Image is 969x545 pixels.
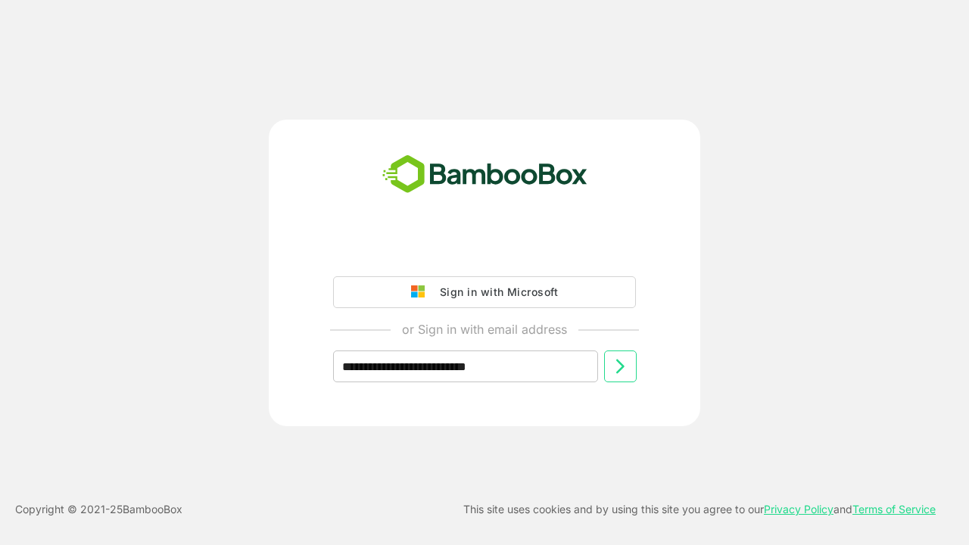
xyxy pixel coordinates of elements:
[432,282,558,302] div: Sign in with Microsoft
[326,234,643,267] iframe: Sign in with Google Button
[15,500,182,519] p: Copyright © 2021- 25 BambooBox
[333,276,636,308] button: Sign in with Microsoft
[463,500,936,519] p: This site uses cookies and by using this site you agree to our and
[374,150,596,200] img: bamboobox
[411,285,432,299] img: google
[402,320,567,338] p: or Sign in with email address
[852,503,936,515] a: Terms of Service
[764,503,833,515] a: Privacy Policy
